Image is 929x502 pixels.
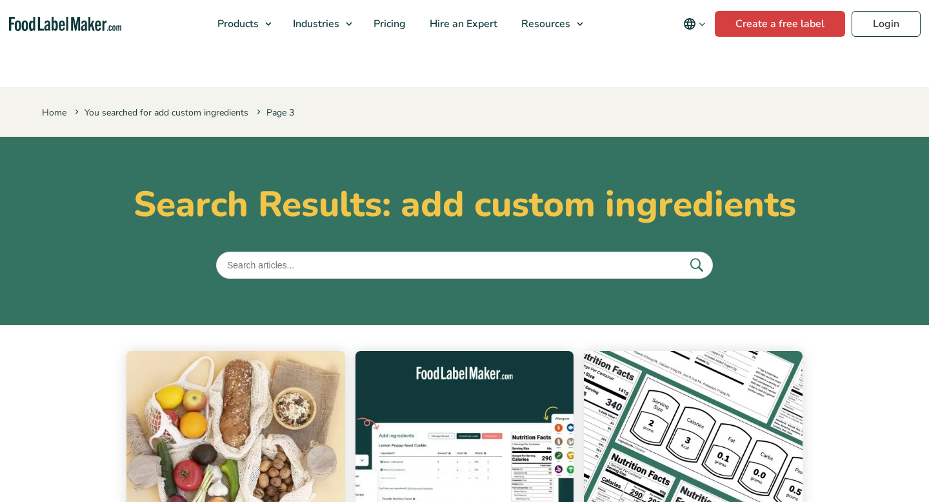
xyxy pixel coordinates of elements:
[254,106,294,119] span: Page 3
[426,17,499,31] span: Hire an Expert
[42,106,66,119] a: Home
[517,17,572,31] span: Resources
[370,17,407,31] span: Pricing
[289,17,341,31] span: Industries
[85,106,248,119] a: You searched for add custom ingredients
[715,11,845,37] a: Create a free label
[214,17,260,31] span: Products
[674,11,715,37] button: Change language
[9,17,122,32] a: Food Label Maker homepage
[216,252,713,279] input: Search articles...
[42,183,887,226] h1: Search Results: add custom ingredients
[852,11,921,37] a: Login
